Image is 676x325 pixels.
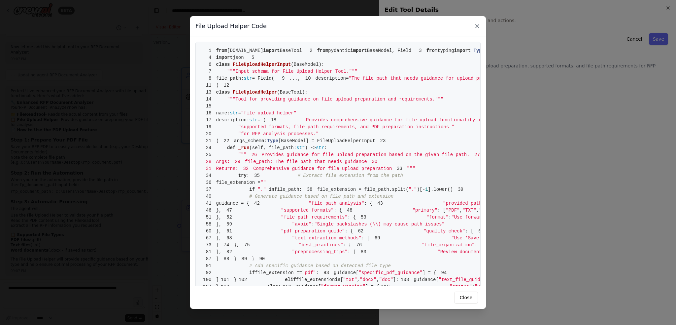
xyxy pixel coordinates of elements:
[278,284,281,289] span: :
[216,117,250,123] span: description:
[233,62,291,67] span: FileUploadHelperInput
[340,277,343,282] span: [
[426,48,438,53] span: from
[201,249,221,255] span: ],
[258,187,266,192] span: "."
[221,235,237,242] span: 68
[201,117,216,124] span: 17
[201,103,216,110] span: 15
[201,83,219,88] span: )
[393,277,399,282] span: ]:
[267,138,278,143] span: Type
[201,214,216,221] span: 51
[454,48,471,53] span: import
[258,117,266,123] span: = (
[201,75,216,82] span: 8
[342,207,357,214] span: 48
[345,228,353,234] span: : {
[201,158,216,165] span: 28
[470,151,485,158] span: 27
[274,75,289,82] span: 9
[281,283,296,290] span: 109
[201,165,216,172] span: 31
[292,249,348,255] span: "preprocessing_tips"
[238,166,392,171] span: Comprehensive guidance for file upload preparation
[413,208,438,213] span: "primary"
[238,124,455,130] span: "supported formats, file path requirements, and PDF preparation instructions "
[221,207,237,214] span: 47
[219,242,239,248] span: },
[454,292,478,304] button: Close
[216,55,233,60] span: import
[475,284,599,289] span: "Unsupported or unknown file format detected"
[201,89,216,96] span: 13
[249,145,252,150] span: (
[230,110,238,116] span: str
[247,152,470,157] span: Provides guidance for file upload preparation based on the given file path.
[241,110,296,116] span: "file_upload_helper"
[422,242,475,248] span: "file_organization"
[314,222,445,227] span: "Single backslashes (\\) may cause path issues"
[459,208,462,213] span: ,
[302,186,317,193] span: 38
[267,284,278,289] span: else
[247,151,262,158] span: 26
[201,96,216,103] span: 14
[219,256,237,262] span: }
[201,256,219,262] span: ]
[201,200,216,207] span: 41
[216,76,244,81] span: file_path:
[221,228,237,235] span: 61
[216,90,230,95] span: class
[254,256,270,263] span: 90
[359,270,422,275] span: "specific_pdf_guidance"
[238,165,253,172] span: 32
[219,256,234,263] span: 88
[216,62,230,67] span: class
[316,270,319,275] span: :
[244,54,259,61] span: 5
[349,76,509,81] span: "The file path that needs guidance for upload preparation"
[407,166,415,171] span: """
[201,61,216,68] span: 6
[357,277,360,282] span: ,
[201,222,221,227] span: ],
[238,145,250,150] span: _run
[280,48,302,53] span: BaseTool
[230,158,245,165] span: 29
[216,48,227,53] span: from
[238,173,247,178] span: try
[201,228,221,234] span: },
[195,21,267,31] h3: File Upload Helper Code
[244,76,252,81] span: str
[201,68,216,75] span: 7
[263,48,280,53] span: import
[238,152,247,157] span: """
[274,187,302,192] span: file_path:
[343,277,357,282] span: "txt"
[201,256,216,263] span: 87
[302,270,316,275] span: "pdf"
[309,201,364,206] span: "file_path_analysis"
[296,284,321,289] span: guidance[
[474,48,485,53] span: Type
[443,201,485,206] span: "provided_path"
[269,187,274,192] span: in
[437,208,446,213] span: : [
[201,249,216,256] span: 81
[201,144,216,151] span: 24
[201,172,216,179] span: 34
[219,138,234,144] span: 22
[201,138,216,144] span: 21
[230,159,367,164] span: file_path: The file path that needs guidance
[296,277,335,282] span: file_extension
[317,187,409,192] span: file_extension = file_path.split(
[299,242,343,248] span: "best_practices"
[300,75,316,82] span: 10
[249,187,255,192] span: if
[472,284,475,289] span: :
[252,145,296,150] span: self, file_path:
[281,228,345,234] span: "pdf_preparation_guide"
[238,131,319,137] span: "for RFP analysis processes."
[352,242,367,249] span: 76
